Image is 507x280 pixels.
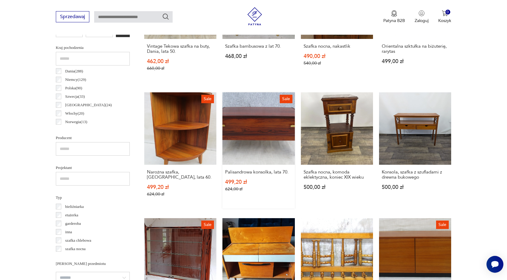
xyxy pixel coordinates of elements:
p: 624,00 zł [147,192,214,197]
p: 624,00 zł [225,186,292,192]
button: Zaloguj [415,10,429,24]
p: 499,20 zł [147,185,214,190]
h3: Palisandrowa konsolka, lata 70. [225,170,292,175]
h3: Szafka nocna, nakastlik [304,44,370,49]
p: 660,00 zł [147,66,214,71]
button: 0Koszyk [438,10,451,24]
a: Ikona medaluPatyna B2B [383,10,405,24]
p: 500,00 zł [382,185,448,190]
p: Zaloguj [415,18,429,24]
h3: Szafka bambusowa z lat 70. [225,44,292,49]
iframe: Smartsupp widget button [486,256,503,273]
p: 462,00 zł [147,59,214,64]
p: Koszyk [438,18,451,24]
p: Projektant [56,164,130,171]
p: [GEOGRAPHIC_DATA] ( 24 ) [65,102,112,108]
h3: Szafka nocna, komoda eklektyczna, koniec XIX wieku [304,170,370,180]
p: inna [65,229,72,235]
p: Niemcy ( 129 ) [65,76,86,83]
div: 0 [445,10,451,15]
p: szafka chlebowa [65,237,91,244]
a: SalePalisandrowa konsolka, lata 70.Palisandrowa konsolka, lata 70.499,20 zł624,00 zł [222,92,295,208]
a: Konsola, szafka z szufladami z drewna bukowegoKonsola, szafka z szufladami z drewna bukowego500,0... [379,92,451,208]
img: Ikona koszyka [442,10,448,16]
p: szafka nocna [65,246,86,252]
p: Włochy ( 20 ) [65,110,84,117]
img: Patyna - sklep z meblami i dekoracjami vintage [246,7,264,25]
p: Norwegia ( 13 ) [65,119,87,125]
p: bieliźniarka [65,203,84,210]
p: 500,00 zł [304,185,370,190]
p: 468,00 zł [225,54,292,59]
p: 540,00 zł [304,61,370,66]
a: Szafka nocna, komoda eklektyczna, koniec XIX wiekuSzafka nocna, komoda eklektyczna, koniec XIX wi... [301,92,373,208]
h3: Konsola, szafka z szufladami z drewna bukowego [382,170,448,180]
img: Ikonka użytkownika [419,10,425,16]
h3: Orientalna szktułka na biżuterię, rarytas [382,44,448,54]
a: SaleNarożna szafka, Niemcy, lata 60.Narożna szafka, [GEOGRAPHIC_DATA], lata 60.499,20 zł624,00 zł [144,92,216,208]
button: Sprzedawaj [56,11,89,22]
h3: Vintage Tekowa szafka na buty, Dania, lata 50. [147,44,214,54]
a: Sprzedawaj [56,15,89,19]
p: Kraj pochodzenia [56,44,130,51]
button: Szukaj [162,13,169,20]
p: 499,00 zł [382,59,448,64]
p: Dania ( 288 ) [65,68,83,75]
p: 490,00 zł [304,54,370,59]
h3: Narożna szafka, [GEOGRAPHIC_DATA], lata 60. [147,170,214,180]
img: Ikona medalu [391,10,397,17]
p: etażerka [65,212,78,218]
p: [PERSON_NAME] przedmiotu [56,260,130,267]
button: Patyna B2B [383,10,405,24]
p: Szwecja ( 33 ) [65,93,85,100]
p: 499,20 zł [225,180,292,185]
p: Producent [56,135,130,141]
p: Patyna B2B [383,18,405,24]
p: Typ [56,194,130,201]
p: Francja ( 12 ) [65,127,84,134]
p: garderoba [65,220,81,227]
p: Polska ( 90 ) [65,85,82,91]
